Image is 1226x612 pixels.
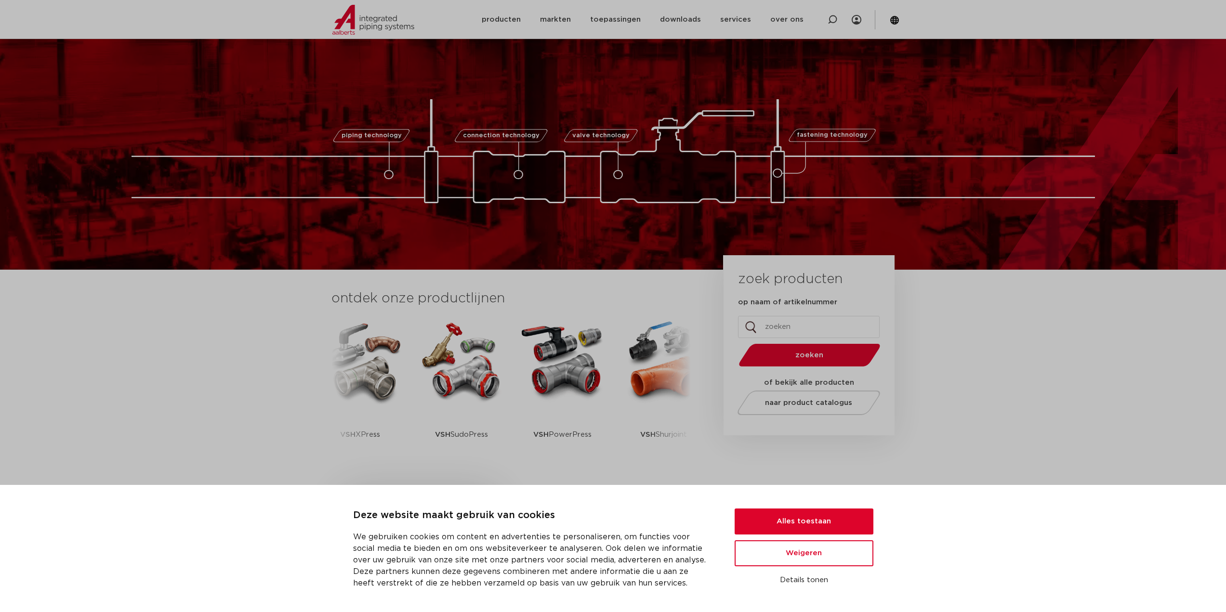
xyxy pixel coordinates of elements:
[738,270,843,289] h3: zoek producten
[765,399,852,406] span: naar product catalogus
[418,318,505,465] a: VSHSudoPress
[340,404,380,465] p: XPress
[735,391,883,415] a: naar product catalogus
[340,431,356,438] strong: VSH
[572,132,630,139] span: valve technology
[435,404,488,465] p: SudoPress
[533,404,592,465] p: PowerPress
[738,298,837,307] label: op naam of artikelnummer
[797,132,868,139] span: fastening technology
[764,379,854,386] strong: of bekijk alle producten
[764,352,856,359] span: zoeken
[640,404,687,465] p: Shurjoint
[462,132,539,139] span: connection technology
[353,531,712,589] p: We gebruiken cookies om content en advertenties te personaliseren, om functies voor social media ...
[435,431,450,438] strong: VSH
[519,318,606,465] a: VSHPowerPress
[640,431,656,438] strong: VSH
[317,318,404,465] a: VSHXPress
[533,431,549,438] strong: VSH
[620,318,707,465] a: VSHShurjoint
[342,132,402,139] span: piping technology
[735,343,884,367] button: zoeken
[331,289,691,308] h3: ontdek onze productlijnen
[735,508,873,534] button: Alles toestaan
[735,572,873,588] button: Details tonen
[353,508,712,523] p: Deze website maakt gebruik van cookies
[738,316,880,338] input: zoeken
[735,540,873,566] button: Weigeren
